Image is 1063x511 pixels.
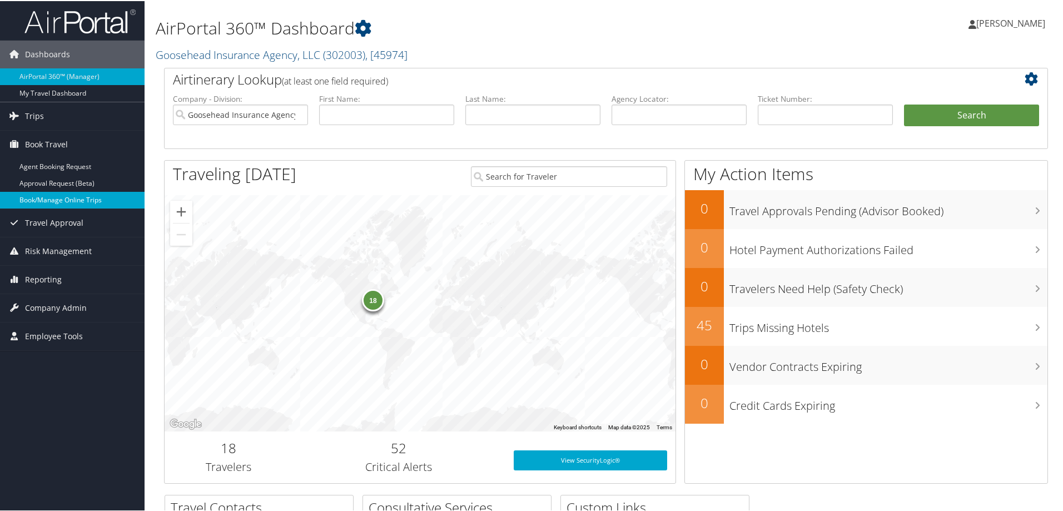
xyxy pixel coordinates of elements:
[173,69,966,88] h2: Airtinerary Lookup
[729,236,1047,257] h3: Hotel Payment Authorizations Failed
[685,384,1047,423] a: 0Credit Cards Expiring
[170,200,192,222] button: Zoom in
[25,293,87,321] span: Company Admin
[685,267,1047,306] a: 0Travelers Need Help (Safety Check)
[685,189,1047,228] a: 0Travel Approvals Pending (Advisor Booked)
[323,46,365,61] span: ( 302003 )
[301,438,497,457] h2: 52
[173,438,284,457] h2: 18
[612,92,747,103] label: Agency Locator:
[173,161,296,185] h1: Traveling [DATE]
[25,39,70,67] span: Dashboards
[471,165,667,186] input: Search for Traveler
[729,353,1047,374] h3: Vendor Contracts Expiring
[608,423,650,429] span: Map data ©2025
[25,101,44,129] span: Trips
[729,197,1047,218] h3: Travel Approvals Pending (Advisor Booked)
[25,236,92,264] span: Risk Management
[729,275,1047,296] h3: Travelers Need Help (Safety Check)
[685,228,1047,267] a: 0Hotel Payment Authorizations Failed
[24,7,136,33] img: airportal-logo.png
[319,92,454,103] label: First Name:
[156,16,756,39] h1: AirPortal 360™ Dashboard
[685,198,724,217] h2: 0
[968,6,1056,39] a: [PERSON_NAME]
[729,314,1047,335] h3: Trips Missing Hotels
[465,92,600,103] label: Last Name:
[758,92,893,103] label: Ticket Number:
[301,458,497,474] h3: Critical Alerts
[167,416,204,430] a: Open this area in Google Maps (opens a new window)
[365,46,408,61] span: , [ 45974 ]
[167,416,204,430] img: Google
[25,321,83,349] span: Employee Tools
[685,315,724,334] h2: 45
[685,354,724,373] h2: 0
[685,306,1047,345] a: 45Trips Missing Hotels
[685,276,724,295] h2: 0
[156,46,408,61] a: Goosehead Insurance Agency, LLC
[173,92,308,103] label: Company - Division:
[173,458,284,474] h3: Travelers
[657,423,672,429] a: Terms
[25,130,68,157] span: Book Travel
[685,393,724,411] h2: 0
[904,103,1039,126] button: Search
[685,161,1047,185] h1: My Action Items
[362,288,384,310] div: 18
[25,208,83,236] span: Travel Approval
[685,237,724,256] h2: 0
[729,391,1047,413] h3: Credit Cards Expiring
[170,222,192,245] button: Zoom out
[685,345,1047,384] a: 0Vendor Contracts Expiring
[554,423,602,430] button: Keyboard shortcuts
[976,16,1045,28] span: [PERSON_NAME]
[514,449,667,469] a: View SecurityLogic®
[25,265,62,292] span: Reporting
[282,74,388,86] span: (at least one field required)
